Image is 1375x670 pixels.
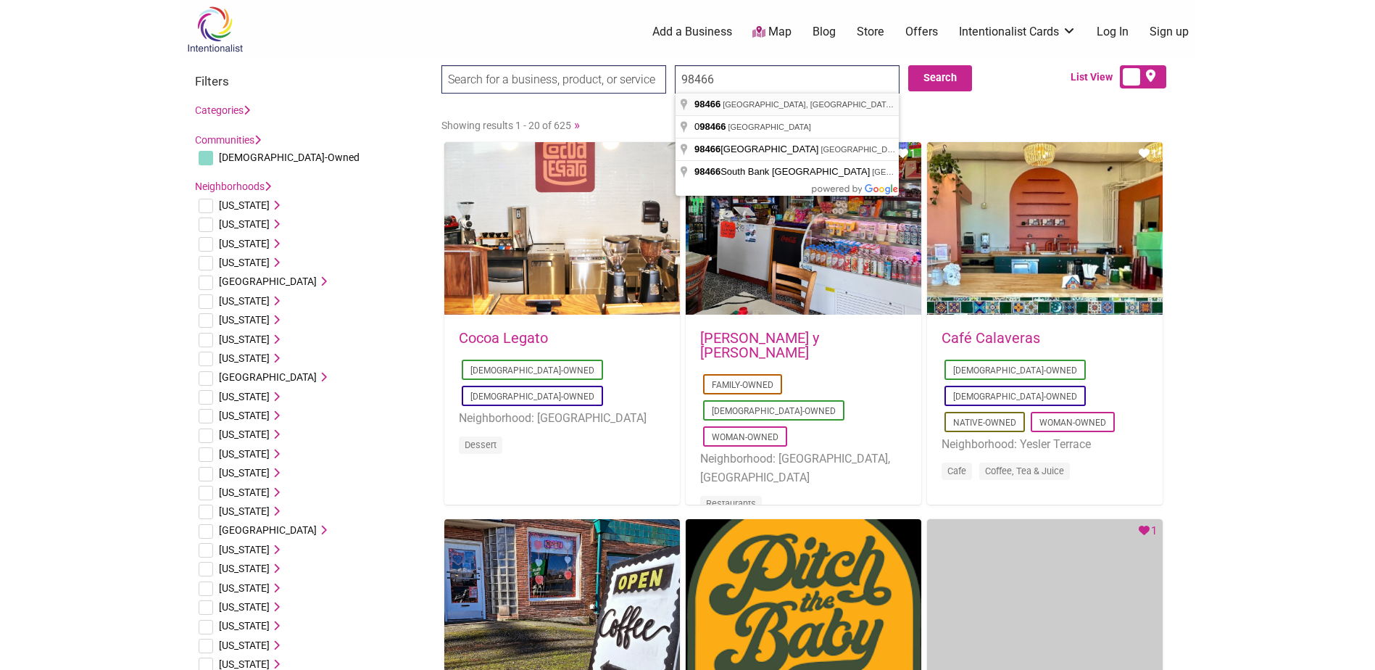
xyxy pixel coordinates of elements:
span: 98466 [699,121,726,132]
a: Woman-Owned [1039,418,1106,428]
a: Categories [195,104,250,116]
span: [US_STATE] [219,448,270,460]
a: » [574,117,580,132]
a: [DEMOGRAPHIC_DATA]-Owned [470,365,594,376]
div: 1 [1139,523,1157,539]
img: Intentionalist [180,6,249,53]
a: [PERSON_NAME] y [PERSON_NAME] [700,329,819,361]
span: [US_STATE] [219,352,270,364]
span: [GEOGRAPHIC_DATA] [694,144,821,154]
span: [US_STATE] [219,410,270,421]
a: Woman-Owned [712,432,778,442]
span: [US_STATE] [219,199,270,211]
a: Dessert [465,439,497,450]
a: Map [752,24,792,41]
a: Offers [905,24,938,40]
span: [GEOGRAPHIC_DATA] [219,371,317,383]
li: Neighborhood: [GEOGRAPHIC_DATA], [GEOGRAPHIC_DATA] [700,450,907,487]
span: [US_STATE] [219,334,270,345]
span: [GEOGRAPHIC_DATA] [219,524,317,536]
a: Cafe [947,466,966,476]
span: [US_STATE] [219,487,270,498]
h3: Filters [195,74,427,88]
span: [US_STATE] [219,467,270,479]
a: Intentionalist Cards [959,24,1076,40]
span: [US_STATE] [219,544,270,555]
span: [GEOGRAPHIC_DATA], [GEOGRAPHIC_DATA], [GEOGRAPHIC_DATA] [723,100,981,109]
li: Neighborhood: Yesler Terrace [942,435,1148,454]
span: South Bank [GEOGRAPHIC_DATA] [694,166,872,177]
a: Add a Business [652,24,732,40]
span: [US_STATE] [219,257,270,268]
span: [US_STATE] [219,620,270,632]
span: 98466 [694,99,720,109]
span: 98466 [694,166,720,177]
a: Blog [813,24,836,40]
input: Search for a business, product, or service [441,65,666,94]
span: [US_STATE] [219,314,270,326]
span: [US_STATE] [219,295,270,307]
li: Neighborhood: [GEOGRAPHIC_DATA] [459,409,665,428]
span: [GEOGRAPHIC_DATA], [GEOGRAPHIC_DATA], [GEOGRAPHIC_DATA] [821,145,1079,154]
span: [US_STATE] [219,238,270,249]
a: [DEMOGRAPHIC_DATA]-Owned [712,406,836,416]
span: [DEMOGRAPHIC_DATA]-Owned [219,152,360,163]
a: Restaurants [706,498,756,509]
a: [DEMOGRAPHIC_DATA]-Owned [953,365,1077,376]
span: 0 [694,121,728,132]
span: Showing results 1 - 20 of 625 [441,120,571,131]
span: [GEOGRAPHIC_DATA] [219,276,317,287]
span: [GEOGRAPHIC_DATA], [GEOGRAPHIC_DATA], [GEOGRAPHIC_DATA] [872,167,1130,176]
span: [US_STATE] [219,391,270,402]
a: Coffee, Tea & Juice [985,466,1064,476]
a: Log In [1097,24,1129,40]
a: [DEMOGRAPHIC_DATA]-Owned [953,392,1077,402]
span: [US_STATE] [219,640,270,651]
a: Store [857,24,884,40]
a: Communities [195,134,261,146]
a: Cocoa Legato [459,329,548,347]
a: Neighborhoods [195,181,271,192]
span: List View [1071,70,1120,85]
button: Search [908,65,972,91]
span: [US_STATE] [219,429,270,440]
span: [US_STATE] [219,601,270,613]
span: [US_STATE] [219,505,270,517]
span: [US_STATE] [219,658,270,670]
a: Family-Owned [712,380,773,390]
span: [US_STATE] [219,218,270,230]
a: Sign up [1150,24,1189,40]
span: [US_STATE] [219,582,270,594]
a: Café Calaveras [942,329,1040,347]
input: Enter a Neighborhood, City, or State [675,65,900,94]
span: [US_STATE] [219,563,270,574]
a: [DEMOGRAPHIC_DATA]-Owned [470,392,594,402]
span: 98466 [694,144,720,154]
span: [GEOGRAPHIC_DATA] [728,123,811,131]
i: Favorite Count [1139,525,1150,536]
a: Native-Owned [953,418,1016,428]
